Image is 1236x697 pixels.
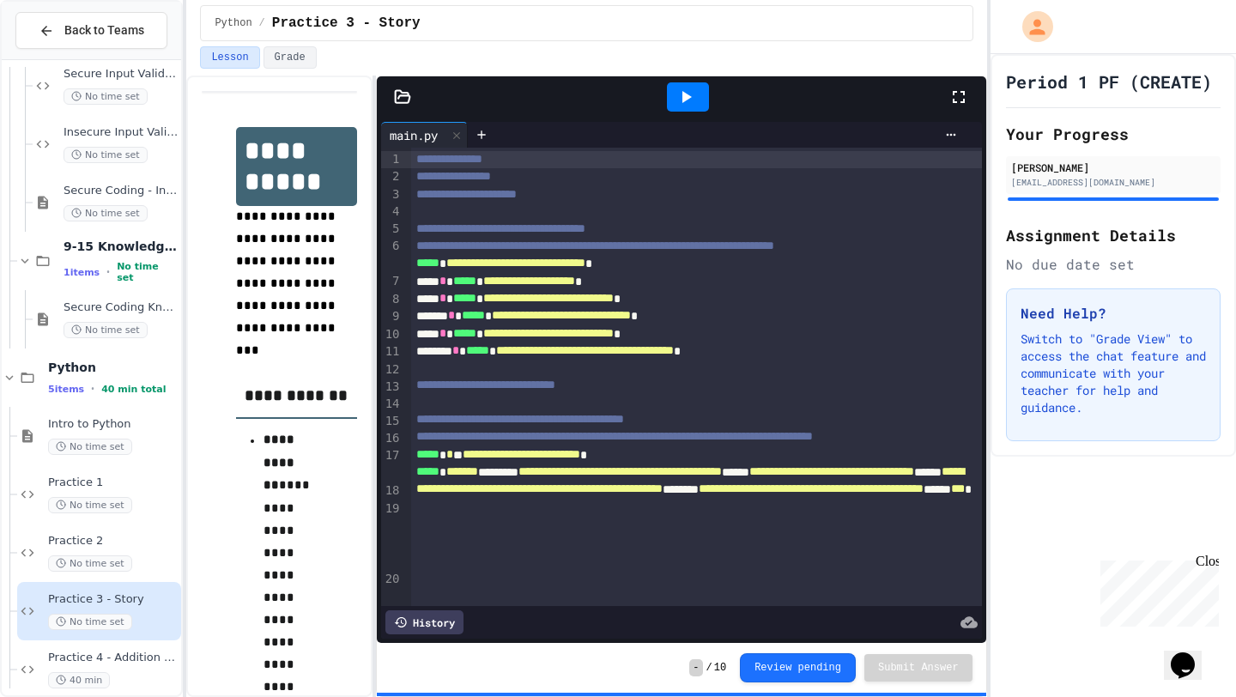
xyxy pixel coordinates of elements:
span: Python [215,16,251,30]
span: 9-15 Knowledge Check [64,239,178,254]
div: 18 [381,482,403,500]
div: 6 [381,238,403,273]
div: 17 [381,447,403,482]
span: / [706,661,712,675]
span: Secure Coding Knowledge Check [64,300,178,315]
div: 4 [381,203,403,221]
button: Submit Answer [864,654,972,682]
span: Intro to Python [48,417,178,432]
span: No time set [48,497,132,513]
span: 5 items [48,384,84,395]
button: Review pending [740,653,856,682]
div: 5 [381,221,403,238]
span: No time set [48,439,132,455]
div: History [385,610,463,634]
span: Secure Input Validation [64,67,178,82]
h2: Assignment Details [1006,223,1221,247]
div: main.py [381,126,446,144]
span: 40 min [48,672,110,688]
span: Submit Answer [878,661,959,675]
span: • [106,265,110,279]
div: 2 [381,168,403,185]
div: 12 [381,361,403,379]
span: Insecure Input Validation [64,125,178,140]
span: No time set [117,261,178,283]
div: [PERSON_NAME] [1011,160,1215,175]
span: Python [48,360,178,375]
div: 13 [381,379,403,396]
h3: Need Help? [1021,303,1206,324]
span: No time set [64,147,148,163]
div: main.py [381,122,468,148]
button: Lesson [200,46,259,69]
span: Back to Teams [64,21,144,39]
span: 40 min total [101,384,166,395]
div: 15 [381,413,403,430]
div: [EMAIL_ADDRESS][DOMAIN_NAME] [1011,176,1215,189]
span: 10 [714,661,726,675]
button: Back to Teams [15,12,167,49]
div: 19 [381,500,403,571]
span: No time set [64,322,148,338]
span: - [689,659,702,676]
span: Practice 2 [48,534,178,549]
span: Practice 3 - Story [48,592,178,607]
span: Practice 1 [48,476,178,490]
span: No time set [64,88,148,105]
span: Practice 4 - Addition Calculator [48,651,178,665]
div: 14 [381,396,403,413]
div: 3 [381,186,403,203]
div: 10 [381,326,403,343]
div: 20 [381,571,403,588]
div: No due date set [1006,254,1221,275]
div: 16 [381,430,403,447]
p: Switch to "Grade View" to access the chat feature and communicate with your teacher for help and ... [1021,330,1206,416]
iframe: chat widget [1094,554,1219,627]
div: 9 [381,308,403,325]
span: Secure Coding - Input Validation [64,184,178,198]
div: 7 [381,273,403,290]
iframe: chat widget [1164,628,1219,680]
div: 11 [381,343,403,361]
span: No time set [48,614,132,630]
span: No time set [48,555,132,572]
button: Grade [264,46,317,69]
span: 1 items [64,267,100,278]
span: • [91,382,94,396]
h2: Your Progress [1006,122,1221,146]
span: No time set [64,205,148,221]
span: / [259,16,265,30]
h1: Period 1 PF (CREATE) [1006,70,1212,94]
div: 8 [381,291,403,308]
div: 1 [381,151,403,168]
div: My Account [1004,7,1057,46]
div: Chat with us now!Close [7,7,118,109]
span: Practice 3 - Story [272,13,421,33]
